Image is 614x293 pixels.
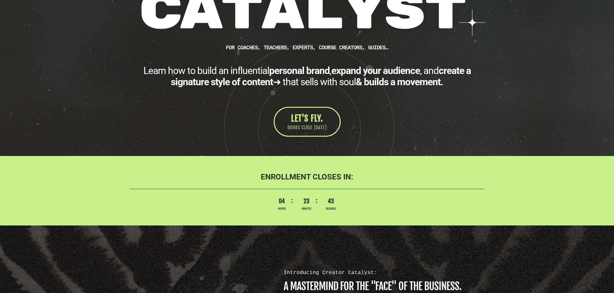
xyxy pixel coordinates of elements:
[284,269,488,276] div: Introducing Creator Catalyst:
[356,76,443,87] b: & builds a movement.
[226,45,388,50] b: FOR Coaches, teachers, experts, course creators, guides…
[269,65,330,76] b: personal brand
[322,197,340,206] span: 43
[322,207,340,211] span: Seconds
[171,65,471,87] b: create a signature style of content
[274,107,341,137] a: LET'S FLY. DOORS CLOSE [DATE]
[261,172,353,181] b: ENROLLMENT CLOSES IN:
[297,207,316,211] span: Minutes
[273,207,291,211] span: Hours
[273,197,291,206] span: 04
[291,113,323,124] span: LET'S FLY.
[297,197,316,206] span: 23
[288,124,327,131] span: DOORS CLOSE [DATE]
[331,65,420,76] b: expand your audience
[284,281,488,291] h1: A MASTERMIND FOR THE "FACE" OF THE BUSINESS.
[130,65,484,87] div: Learn how to build an influential , , and ➜ that sells with soul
